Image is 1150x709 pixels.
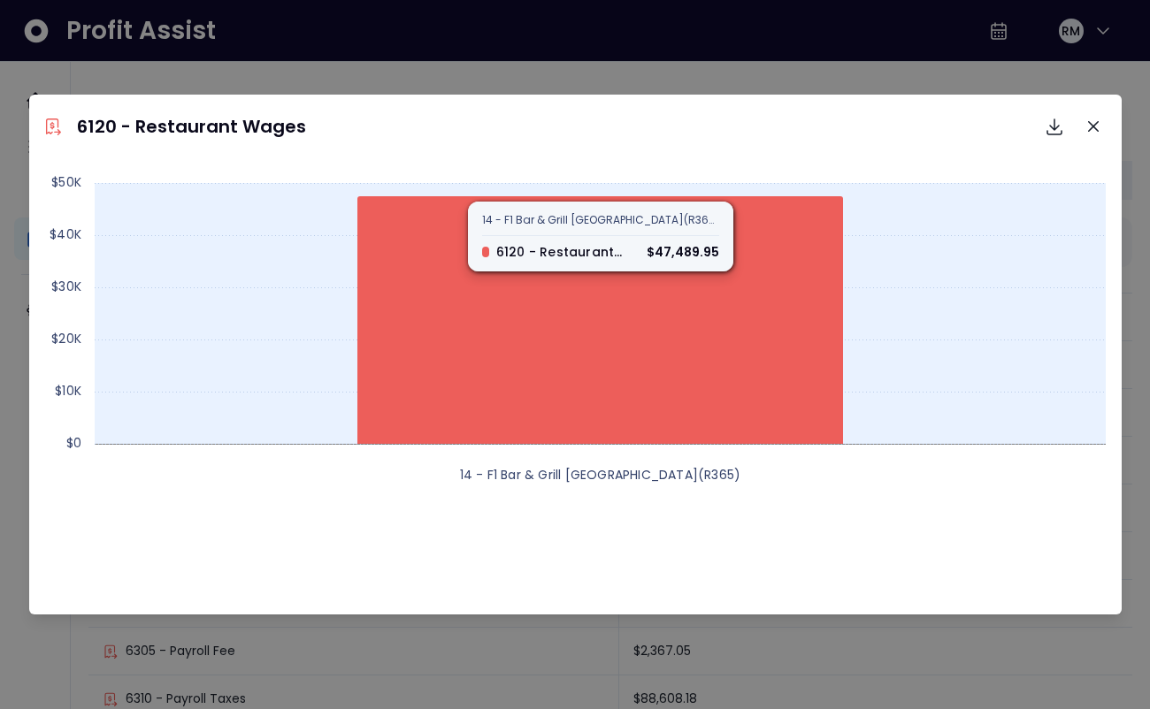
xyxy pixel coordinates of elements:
text: $20K [51,330,81,347]
text: 14 - F1 Bar & Grill [GEOGRAPHIC_DATA](R365) [459,466,740,484]
text: $10K [55,382,81,400]
button: Close [1079,112,1108,141]
text: $30K [51,278,81,295]
text: $0 [65,434,80,452]
p: 6120 - Restaurant Wages [77,113,306,140]
button: Download options [1037,109,1072,144]
text: $40K [50,225,81,243]
text: $50K [51,173,81,191]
